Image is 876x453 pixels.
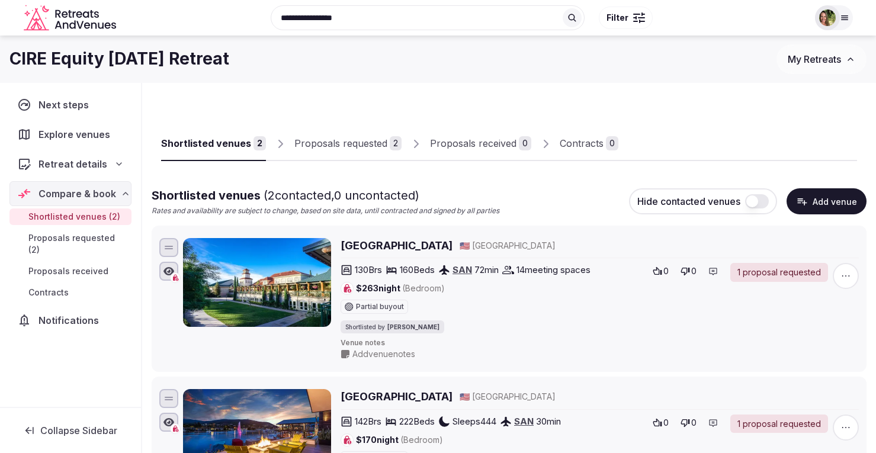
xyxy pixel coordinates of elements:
[387,323,439,331] span: [PERSON_NAME]
[460,391,470,403] button: 🇺🇸
[161,136,251,150] div: Shortlisted venues
[9,230,131,258] a: Proposals requested (2)
[390,136,402,150] div: 2
[341,338,859,348] span: Venue notes
[28,232,127,256] span: Proposals requested (2)
[472,240,556,252] span: [GEOGRAPHIC_DATA]
[9,92,131,117] a: Next steps
[560,136,604,150] div: Contracts
[430,127,531,161] a: Proposals received0
[460,240,470,252] button: 🇺🇸
[161,127,266,161] a: Shortlisted venues2
[341,238,453,253] a: [GEOGRAPHIC_DATA]
[9,208,131,225] a: Shortlisted venues (2)
[24,5,118,31] a: Visit the homepage
[9,47,229,70] h1: CIRE Equity [DATE] Retreat
[516,264,591,276] span: 14 meeting spaces
[788,53,841,65] span: My Retreats
[355,415,381,428] span: 142 Brs
[40,425,117,436] span: Collapse Sidebar
[356,303,404,310] span: Partial buyout
[787,188,867,214] button: Add venue
[430,136,516,150] div: Proposals received
[28,287,69,298] span: Contracts
[38,157,107,171] span: Retreat details
[649,263,672,279] button: 0
[341,320,444,333] div: Shortlisted by
[819,9,836,26] img: Shay Tippie
[472,391,556,403] span: [GEOGRAPHIC_DATA]
[38,187,116,201] span: Compare & book
[663,417,669,429] span: 0
[677,263,700,279] button: 0
[341,389,453,404] a: [GEOGRAPHIC_DATA]
[28,265,108,277] span: Proposals received
[402,283,445,293] span: (Bedroom)
[637,195,740,207] span: Hide contacted venues
[9,122,131,147] a: Explore venues
[355,264,382,276] span: 130 Brs
[254,136,266,150] div: 2
[38,127,115,142] span: Explore venues
[38,98,94,112] span: Next steps
[183,238,331,327] img: South Coast Winery Resort & Spa
[24,5,118,31] svg: Retreats and Venues company logo
[536,415,561,428] span: 30 min
[599,7,653,29] button: Filter
[514,416,534,427] a: SAN
[453,415,496,428] span: Sleeps 444
[294,127,402,161] a: Proposals requested2
[356,282,445,294] span: $263 night
[264,188,419,203] span: ( 2 contacted, 0 uncontacted)
[649,415,672,431] button: 0
[400,264,435,276] span: 160 Beds
[663,265,669,277] span: 0
[38,313,104,327] span: Notifications
[152,188,419,203] span: Shortlisted venues
[460,391,470,401] span: 🇺🇸
[460,240,470,250] span: 🇺🇸
[730,263,828,282] a: 1 proposal requested
[352,348,415,360] span: Add venue notes
[9,284,131,301] a: Contracts
[776,44,867,74] button: My Retreats
[400,435,443,445] span: (Bedroom)
[399,415,435,428] span: 222 Beds
[691,265,697,277] span: 0
[9,308,131,333] a: Notifications
[152,206,499,216] p: Rates and availability are subject to change, based on site data, until contracted and signed by ...
[474,264,499,276] span: 72 min
[560,127,618,161] a: Contracts0
[294,136,387,150] div: Proposals requested
[453,264,472,275] a: SAN
[606,136,618,150] div: 0
[519,136,531,150] div: 0
[730,415,828,433] a: 1 proposal requested
[691,417,697,429] span: 0
[607,12,628,24] span: Filter
[28,211,120,223] span: Shortlisted venues (2)
[9,263,131,279] a: Proposals received
[677,415,700,431] button: 0
[9,417,131,444] button: Collapse Sidebar
[356,434,443,446] span: $170 night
